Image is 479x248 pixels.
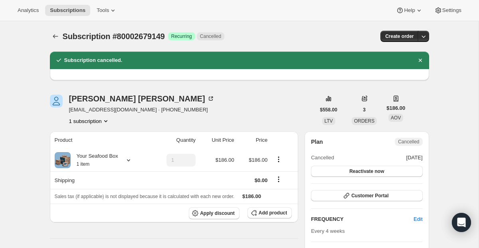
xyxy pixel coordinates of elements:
span: AOV [391,115,401,121]
h2: Subscription cancelled. [64,56,123,64]
span: Recurring [171,33,192,40]
span: Every 4 weeks [311,228,345,234]
button: Dismiss notification [415,55,426,66]
span: Cancelled [200,33,221,40]
small: 1 item [77,161,90,167]
button: Product actions [272,155,285,164]
span: Subscription #80002679149 [63,32,165,41]
span: Add product [259,210,287,216]
span: Sales tax (if applicable) is not displayed because it is calculated with each new order. [55,194,235,199]
h2: Plan [311,138,323,146]
button: Reactivate now [311,166,422,177]
span: Cancelled [311,154,334,162]
h2: FREQUENCY [311,215,414,223]
span: Subscriptions [50,7,85,14]
button: Analytics [13,5,44,16]
button: Product actions [69,117,110,125]
span: ORDERS [354,118,374,124]
button: 3 [358,104,370,115]
span: $186.00 [242,193,261,199]
span: Reactivate now [349,168,384,175]
button: Subscriptions [45,5,90,16]
button: Tools [92,5,122,16]
span: $186.00 [249,157,267,163]
span: Nelson Mathewson [50,95,63,107]
span: Cancelled [398,139,419,145]
th: Quantity [150,131,198,149]
button: Create order [380,31,418,42]
span: Settings [442,7,461,14]
span: $0.00 [255,177,268,183]
img: product img [55,152,71,168]
span: [DATE] [406,154,423,162]
span: [EMAIL_ADDRESS][DOMAIN_NAME] · [PHONE_NUMBER] [69,106,215,114]
button: Shipping actions [272,175,285,184]
div: Your Seafood Box [71,152,118,168]
button: Settings [430,5,466,16]
button: $558.00 [315,104,342,115]
span: 3 [363,107,366,113]
th: Unit Price [198,131,237,149]
span: Customer Portal [351,192,388,199]
th: Price [237,131,270,149]
div: [PERSON_NAME] [PERSON_NAME] [69,95,215,103]
th: Shipping [50,171,150,189]
span: LTV [325,118,333,124]
span: $186.00 [386,104,405,112]
button: Add product [247,207,292,218]
button: Customer Portal [311,190,422,201]
span: Tools [97,7,109,14]
button: Edit [409,213,427,226]
span: Help [404,7,415,14]
span: Create order [385,33,414,40]
th: Product [50,131,150,149]
button: Apply discount [189,207,239,219]
button: Help [391,5,428,16]
span: $186.00 [216,157,234,163]
button: Subscriptions [50,31,61,42]
span: Analytics [18,7,39,14]
span: Apply discount [200,210,235,216]
span: $558.00 [320,107,337,113]
span: Edit [414,215,422,223]
div: Open Intercom Messenger [452,213,471,232]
